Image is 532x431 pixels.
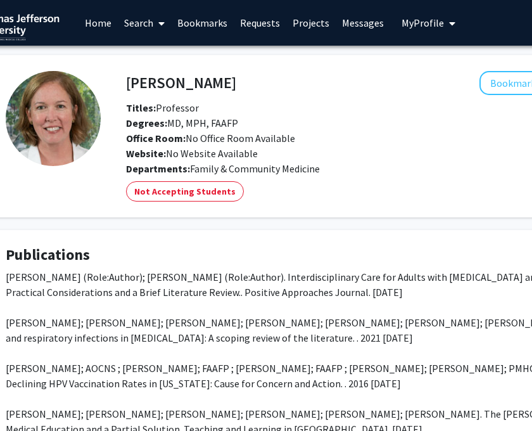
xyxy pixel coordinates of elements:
span: No Website Available [126,147,258,160]
mat-chip: Not Accepting Students [126,181,244,202]
b: Titles: [126,101,156,114]
span: MD, MPH, FAAFP [126,117,238,129]
span: Professor [126,101,199,114]
span: Family & Community Medicine [190,162,320,175]
a: Home [79,1,118,45]
iframe: Chat [9,374,54,421]
a: Bookmarks [171,1,234,45]
a: Requests [234,1,286,45]
h4: [PERSON_NAME] [126,71,236,94]
span: No Office Room Available [126,132,295,145]
span: My Profile [402,16,444,29]
b: Website: [126,147,166,160]
b: Office Room: [126,132,186,145]
a: Search [118,1,171,45]
a: Messages [336,1,390,45]
b: Departments: [126,162,190,175]
b: Degrees: [126,117,167,129]
img: Profile Picture [6,71,101,166]
a: Projects [286,1,336,45]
